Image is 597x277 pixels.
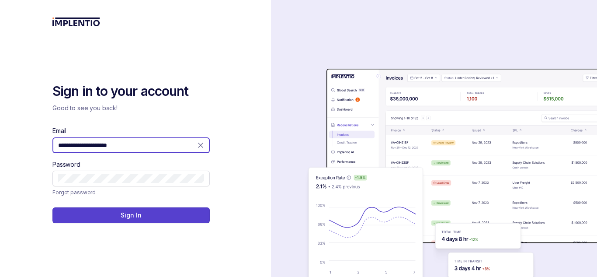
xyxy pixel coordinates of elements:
[52,126,66,135] label: Email
[121,211,141,220] p: Sign In
[52,83,210,100] h2: Sign in to your account
[52,188,96,197] p: Forgot password
[52,207,210,223] button: Sign In
[52,160,80,169] label: Password
[52,104,210,112] p: Good to see you back!
[52,18,100,26] img: logo
[52,188,96,197] a: Link Forgot password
